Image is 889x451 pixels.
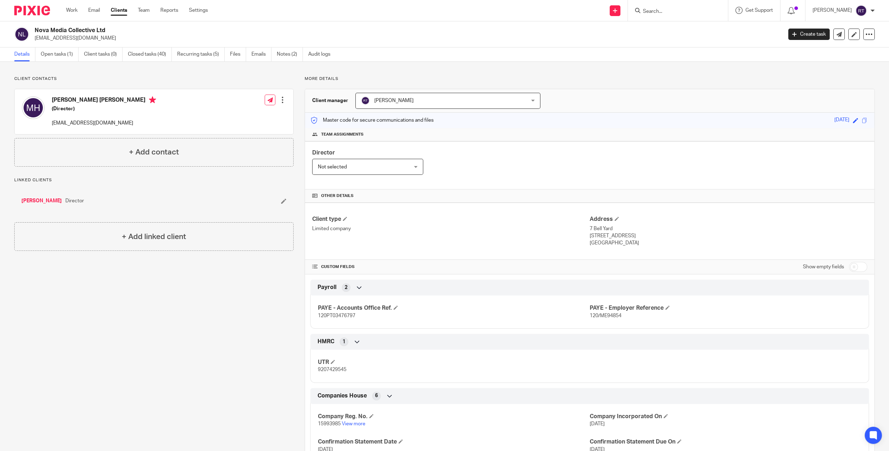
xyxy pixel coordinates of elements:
span: 15993985 [318,421,341,426]
h4: + Add linked client [122,231,186,242]
span: Director [312,150,335,156]
span: 6 [375,392,378,399]
span: HMRC [318,338,334,345]
p: [STREET_ADDRESS] [590,232,867,239]
span: [PERSON_NAME] [374,98,414,103]
span: [DATE] [590,421,605,426]
div: [DATE] [834,116,849,125]
a: Details [14,47,35,61]
a: Clients [111,7,127,14]
h4: CUSTOM FIELDS [312,264,590,270]
span: 9207429545 [318,367,346,372]
a: Recurring tasks (5) [177,47,225,61]
img: svg%3E [14,27,29,42]
h4: Client type [312,216,590,223]
img: Pixie [14,6,50,15]
p: Client contacts [14,76,294,82]
h4: Company Incorporated On [590,413,861,420]
h4: [PERSON_NAME] [PERSON_NAME] [52,96,156,105]
a: Notes (2) [277,47,303,61]
span: Get Support [745,8,773,13]
p: More details [305,76,875,82]
a: Files [230,47,246,61]
a: Settings [189,7,208,14]
p: [PERSON_NAME] [813,7,852,14]
h4: PAYE - Accounts Office Ref. [318,304,590,312]
a: Create task [788,29,830,40]
p: Linked clients [14,177,294,183]
span: Companies House [318,392,367,400]
span: Team assignments [321,132,364,137]
p: 7 Bell Yard [590,225,867,232]
span: 2 [345,284,348,291]
span: Payroll [318,284,336,291]
a: View more [342,421,365,426]
input: Search [642,9,706,15]
img: svg%3E [22,96,45,119]
p: [EMAIL_ADDRESS][DOMAIN_NAME] [35,35,778,42]
h3: Client manager [312,97,348,104]
a: Email [88,7,100,14]
a: Open tasks (1) [41,47,79,61]
a: Audit logs [308,47,336,61]
a: Client tasks (0) [84,47,123,61]
h2: Nova Media Collective Ltd [35,27,629,34]
p: [EMAIL_ADDRESS][DOMAIN_NAME] [52,120,156,127]
h4: Confirmation Statement Due On [590,438,861,446]
h4: Company Reg. No. [318,413,590,420]
span: Not selected [318,164,347,169]
img: svg%3E [361,96,370,105]
i: Primary [149,96,156,103]
h4: PAYE - Employer Reference [590,304,861,312]
h4: UTR [318,359,590,366]
h4: + Add contact [129,147,179,158]
p: [GEOGRAPHIC_DATA] [590,239,867,247]
a: Reports [160,7,178,14]
a: [PERSON_NAME] [21,197,62,204]
span: 120PT03476797 [318,313,355,318]
span: 1 [343,338,345,345]
p: Limited company [312,225,590,232]
a: Closed tasks (40) [128,47,172,61]
span: 120/ME94854 [590,313,621,318]
h4: Confirmation Statement Date [318,438,590,446]
h5: (Director) [52,105,156,112]
img: svg%3E [855,5,867,16]
a: Work [66,7,78,14]
p: Master code for secure communications and files [310,117,434,124]
span: Other details [321,193,354,199]
label: Show empty fields [803,263,844,270]
h4: Address [590,216,867,223]
a: Emails [251,47,271,61]
span: Director [65,197,84,204]
a: Team [138,7,150,14]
